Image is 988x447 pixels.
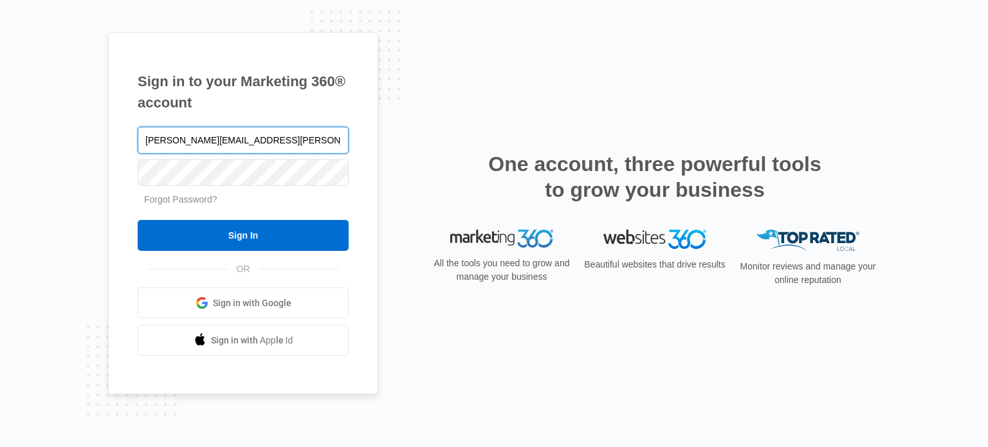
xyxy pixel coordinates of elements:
a: Sign in with Apple Id [138,325,349,356]
img: Websites 360 [603,230,706,248]
span: Sign in with Apple Id [211,334,293,347]
p: All the tools you need to grow and manage your business [430,257,574,284]
h1: Sign in to your Marketing 360® account [138,71,349,113]
p: Monitor reviews and manage your online reputation [736,260,880,287]
input: Email [138,127,349,154]
img: Marketing 360 [450,230,553,248]
span: Sign in with Google [213,296,291,310]
img: Top Rated Local [756,230,859,251]
p: Beautiful websites that drive results [583,258,727,271]
a: Forgot Password? [144,194,217,205]
span: OR [228,262,259,276]
input: Sign In [138,220,349,251]
h2: One account, three powerful tools to grow your business [484,151,825,203]
a: Sign in with Google [138,287,349,318]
